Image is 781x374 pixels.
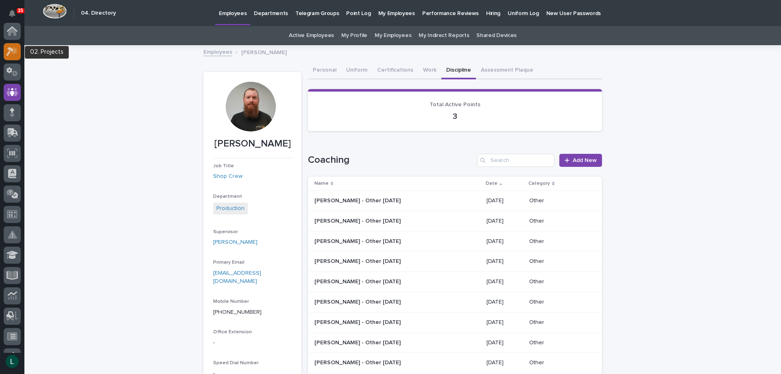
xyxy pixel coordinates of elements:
[486,339,523,346] p: [DATE]
[486,278,523,285] p: [DATE]
[476,26,517,45] a: Shared Devices
[529,299,589,306] p: Other
[308,252,602,272] tr: [PERSON_NAME] - Other [DATE][PERSON_NAME] - Other [DATE] [DATE]Other
[314,358,402,366] p: [PERSON_NAME] - Other [DATE]
[213,361,259,365] span: Speed Dial Number
[318,112,592,121] p: 3
[213,260,244,265] span: Primary Email
[314,277,402,285] p: [PERSON_NAME] - Other [DATE]
[486,299,523,306] p: [DATE]
[213,330,252,335] span: Office Extension
[430,102,480,107] span: Total Active Points
[529,278,589,285] p: Other
[529,339,589,346] p: Other
[573,157,597,163] span: Add New
[314,256,402,265] p: [PERSON_NAME] - Other [DATE]
[486,197,523,204] p: [DATE]
[476,62,538,79] button: Assessment Plaque
[375,26,411,45] a: My Employees
[486,179,497,188] p: Date
[477,154,554,167] input: Search
[4,5,21,22] button: Notifications
[213,309,262,315] a: [PHONE_NUMBER]
[559,154,602,167] a: Add New
[308,154,474,166] h1: Coaching
[528,179,550,188] p: Category
[308,332,602,353] tr: [PERSON_NAME] - Other [DATE][PERSON_NAME] - Other [DATE] [DATE]Other
[81,10,116,17] h2: 04. Directory
[213,194,242,199] span: Department
[289,26,334,45] a: Active Employees
[529,319,589,326] p: Other
[314,236,402,245] p: [PERSON_NAME] - Other [DATE]
[529,238,589,245] p: Other
[314,317,402,326] p: [PERSON_NAME] - Other [DATE]
[308,231,602,252] tr: [PERSON_NAME] - Other [DATE][PERSON_NAME] - Other [DATE] [DATE]Other
[308,353,602,373] tr: [PERSON_NAME] - Other [DATE][PERSON_NAME] - Other [DATE] [DATE]Other
[308,211,602,231] tr: [PERSON_NAME] - Other [DATE][PERSON_NAME] - Other [DATE] [DATE]Other
[341,62,372,79] button: Uniform
[241,47,287,56] p: [PERSON_NAME]
[213,172,242,181] a: Shop Crew
[4,353,21,370] button: users-avatar
[18,8,23,13] p: 35
[486,218,523,225] p: [DATE]
[341,26,367,45] a: My Profile
[308,190,602,211] tr: [PERSON_NAME] - Other [DATE][PERSON_NAME] - Other [DATE] [DATE]Other
[314,216,402,225] p: [PERSON_NAME] - Other [DATE]
[213,138,292,150] p: [PERSON_NAME]
[308,292,602,312] tr: [PERSON_NAME] - Other [DATE][PERSON_NAME] - Other [DATE] [DATE]Other
[529,197,589,204] p: Other
[529,218,589,225] p: Other
[486,319,523,326] p: [DATE]
[308,62,341,79] button: Personal
[43,4,67,19] img: Workspace Logo
[418,62,441,79] button: Work
[213,230,238,234] span: Supervisor
[486,359,523,366] p: [DATE]
[441,62,476,79] button: Discipline
[308,272,602,292] tr: [PERSON_NAME] - Other [DATE][PERSON_NAME] - Other [DATE] [DATE]Other
[213,339,292,347] p: -
[213,238,257,247] a: [PERSON_NAME]
[213,270,261,284] a: [EMAIL_ADDRESS][DOMAIN_NAME]
[529,359,589,366] p: Other
[314,196,402,204] p: [PERSON_NAME] - Other [DATE]
[216,204,244,213] a: Production
[529,258,589,265] p: Other
[372,62,418,79] button: Certifications
[419,26,469,45] a: My Indirect Reports
[203,47,232,56] a: Employees
[213,299,249,304] span: Mobile Number
[314,179,329,188] p: Name
[308,312,602,332] tr: [PERSON_NAME] - Other [DATE][PERSON_NAME] - Other [DATE] [DATE]Other
[486,258,523,265] p: [DATE]
[486,238,523,245] p: [DATE]
[314,297,402,306] p: [PERSON_NAME] - Other [DATE]
[213,164,234,168] span: Job Title
[314,338,402,346] p: [PERSON_NAME] - Other [DATE]
[10,10,21,23] div: Notifications35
